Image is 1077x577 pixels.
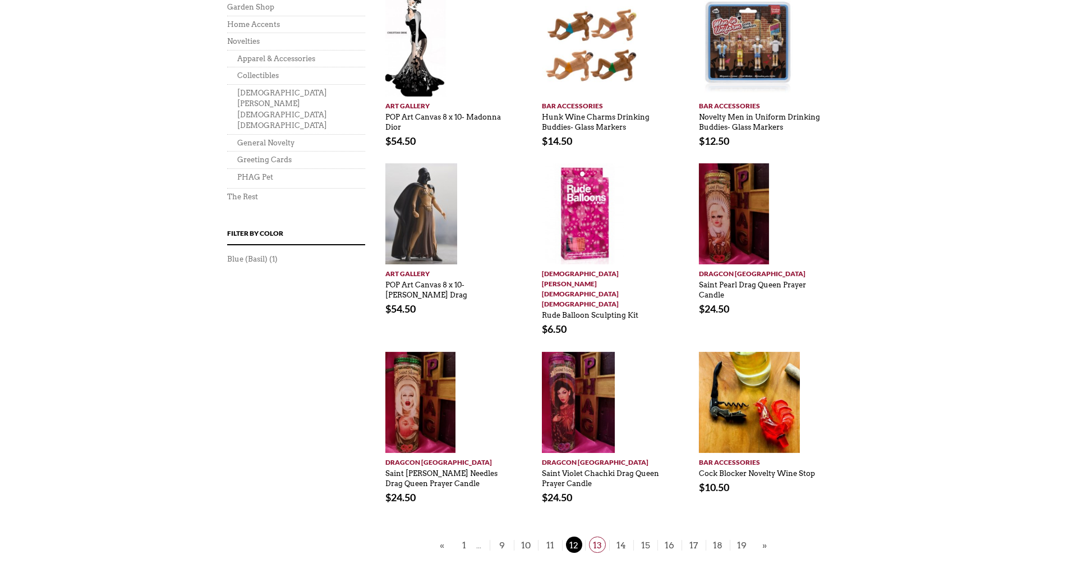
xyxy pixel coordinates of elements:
a: 13 [585,540,609,551]
span: 16 [661,537,678,553]
a: DragCon [GEOGRAPHIC_DATA] [385,453,507,468]
a: Cock Blocker Novelty Wine Stop [699,464,815,478]
span: $ [542,135,547,147]
a: The Rest [227,193,258,201]
bdi: 54.50 [385,303,416,315]
a: Bar Accessories [542,97,664,111]
a: 1 [453,540,476,551]
span: 17 [685,537,702,553]
span: 11 [542,537,559,553]
a: Saint [PERSON_NAME] Needles Drag Queen Prayer Candle [385,464,498,488]
a: 19 [730,540,754,551]
span: 19 [734,537,751,553]
bdi: 24.50 [385,491,416,503]
span: $ [699,135,705,147]
a: POP Art Canvas 8 x 10- Madonna Dior [385,107,501,132]
a: General Novelty [237,139,294,147]
span: $ [542,491,547,503]
a: » [760,538,770,552]
bdi: 54.50 [385,135,416,147]
span: 10 [518,537,535,553]
a: Home Accents [227,20,280,29]
a: PHAG Pet [237,173,273,181]
a: Greeting Cards [237,155,292,164]
a: Bar Accessories [699,97,821,111]
a: 14 [609,540,633,551]
span: 14 [613,537,630,553]
span: $ [542,323,547,335]
span: 15 [637,537,654,553]
span: 13 [589,537,606,553]
a: Bar Accessories [699,453,821,468]
bdi: 6.50 [542,323,567,335]
a: Apparel & Accessories [237,54,315,63]
a: DragCon [GEOGRAPHIC_DATA] [542,453,664,468]
a: [DEMOGRAPHIC_DATA][PERSON_NAME][DEMOGRAPHIC_DATA][DEMOGRAPHIC_DATA] [542,264,664,309]
a: Novelties [227,37,260,45]
bdi: 14.50 [542,135,572,147]
a: Art Gallery [385,97,507,111]
bdi: 10.50 [699,481,729,493]
a: 16 [657,540,682,551]
a: [DEMOGRAPHIC_DATA][PERSON_NAME][DEMOGRAPHIC_DATA][DEMOGRAPHIC_DATA] [237,89,327,130]
a: 17 [682,540,706,551]
span: $ [385,303,391,315]
a: Hunk Wine Charms Drinking Buddies- Glass Markers [542,107,650,132]
a: POP Art Canvas 8 x 10- [PERSON_NAME] Drag [385,275,467,300]
span: $ [385,491,391,503]
a: Saint Pearl Drag Queen Prayer Candle [699,275,806,300]
span: ... [476,542,481,550]
a: 11 [538,540,562,551]
a: Saint Violet Chachki Drag Queen Prayer Candle [542,464,659,488]
span: $ [699,481,705,493]
a: 9 [490,540,514,551]
a: « [437,538,447,552]
span: 9 [494,537,510,553]
a: 18 [706,540,730,551]
bdi: 12.50 [699,135,729,147]
span: 1 [456,537,473,553]
a: 10 [514,540,538,551]
a: Rude Balloon Sculpting Kit [542,305,638,320]
span: (1) [269,254,278,264]
a: DragCon [GEOGRAPHIC_DATA] [699,264,821,279]
bdi: 24.50 [699,303,729,315]
h4: Filter by Color [227,228,365,246]
span: 12 [566,537,582,553]
span: $ [385,135,391,147]
span: $ [699,303,705,315]
a: Garden Shop [227,3,274,11]
a: Novelty Men in Uniform Drinking Buddies- Glass Markers [699,107,820,132]
span: 18 [710,537,726,553]
a: Art Gallery [385,264,507,279]
bdi: 24.50 [542,491,572,503]
a: 15 [633,540,657,551]
a: Blue (Basil) [227,254,268,264]
a: Collectibles [237,71,279,80]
